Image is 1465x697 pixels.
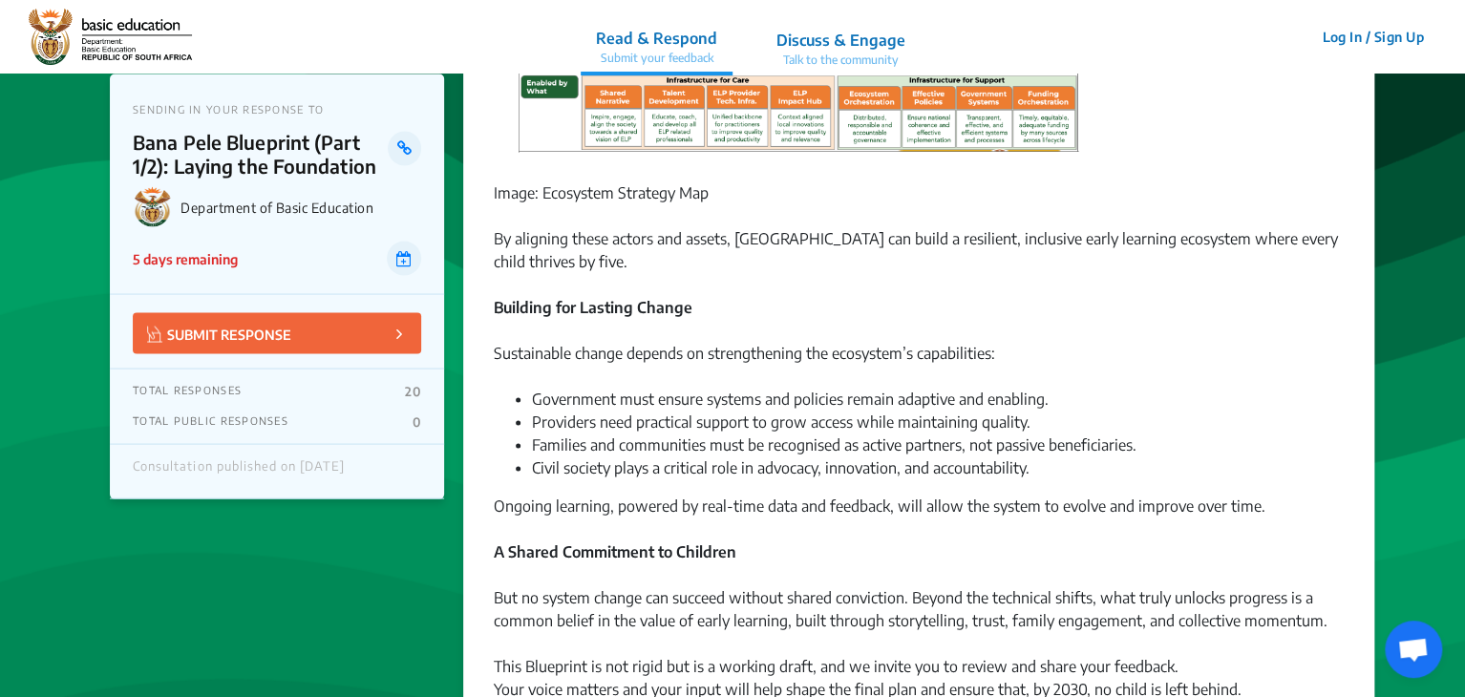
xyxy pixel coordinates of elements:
p: TOTAL RESPONSES [133,383,242,398]
strong: Building for Lasting Change [494,297,692,316]
p: Talk to the community [776,52,905,69]
li: Providers need practical support to grow access while maintaining quality. [532,410,1344,433]
img: Department of Basic Education logo [133,186,173,226]
div: Ongoing learning, powered by real-time data and feedback, will allow the system to evolve and imp... [494,494,1344,585]
p: 0 [413,413,421,429]
div: Sustainable change depends on strengthening the ecosystem’s capabilities: [494,341,1344,387]
p: Discuss & Engage [776,29,905,52]
div: But no system change can succeed without shared conviction. Beyond the technical shifts, what tru... [494,585,1344,654]
p: Submit your feedback [596,50,717,67]
div: Open chat [1385,621,1442,678]
strong: A Shared Commitment to Children [494,541,736,560]
li: Families and communities must be recognised as active partners, not passive beneficiaries. [532,433,1344,455]
p: Bana Pele Blueprint (Part 1/2): Laying the Foundation [133,131,388,177]
p: Department of Basic Education [180,199,421,215]
button: SUBMIT RESPONSE [133,312,421,353]
p: SUBMIT RESPONSE [147,322,291,344]
div: Consultation published on [DATE] [133,458,345,483]
p: 20 [405,383,421,398]
div: This Blueprint is not rigid but is a working draft, and we invite you to review and share your fe... [494,654,1344,677]
p: 5 days remaining [133,248,238,268]
button: Log In / Sign Up [1309,22,1436,52]
p: TOTAL PUBLIC RESPONSES [133,413,288,429]
li: Government must ensure systems and policies remain adaptive and enabling. [532,387,1344,410]
img: Vector.jpg [147,326,162,342]
img: r3bhv9o7vttlwasn7lg2llmba4yf [29,9,192,66]
li: Civil society plays a critical role in advocacy, innovation, and accountability. [532,455,1344,478]
p: SENDING IN YOUR RESPONSE TO [133,103,421,116]
figcaption: Image: Ecosystem Strategy Map [494,180,1344,203]
p: Read & Respond [596,27,717,50]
